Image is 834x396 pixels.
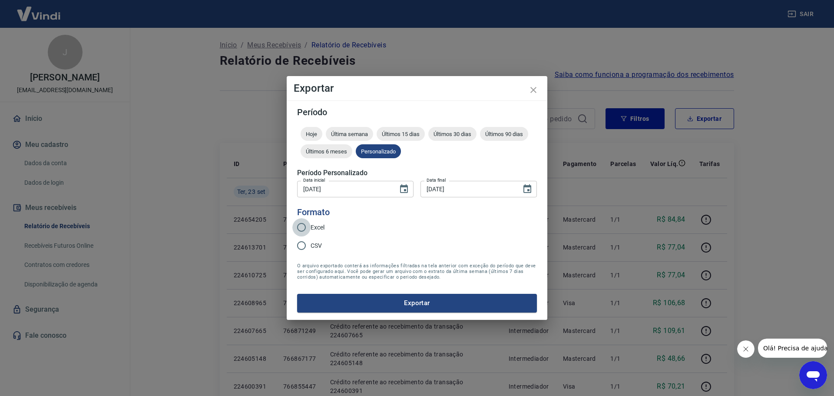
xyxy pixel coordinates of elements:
[420,181,515,197] input: DD/MM/YYYY
[737,340,755,358] iframe: Fechar mensagem
[428,127,477,141] div: Últimos 30 dias
[303,177,325,183] label: Data inicial
[297,169,537,177] h5: Período Personalizado
[758,339,827,358] iframe: Mensagem da empresa
[301,131,322,137] span: Hoje
[427,177,446,183] label: Data final
[356,144,401,158] div: Personalizado
[356,148,401,155] span: Personalizado
[799,361,827,389] iframe: Botão para abrir a janela de mensagens
[428,131,477,137] span: Últimos 30 dias
[301,144,352,158] div: Últimos 6 meses
[377,127,425,141] div: Últimos 15 dias
[311,223,324,232] span: Excel
[326,127,373,141] div: Última semana
[311,241,322,250] span: CSV
[395,180,413,198] button: Choose date, selected date is 23 de set de 2025
[301,127,322,141] div: Hoje
[480,127,528,141] div: Últimos 90 dias
[5,6,73,13] span: Olá! Precisa de ajuda?
[326,131,373,137] span: Última semana
[519,180,536,198] button: Choose date, selected date is 23 de set de 2025
[297,263,537,280] span: O arquivo exportado conterá as informações filtradas na tela anterior com exceção do período que ...
[297,181,392,197] input: DD/MM/YYYY
[480,131,528,137] span: Últimos 90 dias
[294,83,540,93] h4: Exportar
[523,80,544,100] button: close
[297,206,330,219] legend: Formato
[297,294,537,312] button: Exportar
[301,148,352,155] span: Últimos 6 meses
[297,108,537,116] h5: Período
[377,131,425,137] span: Últimos 15 dias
